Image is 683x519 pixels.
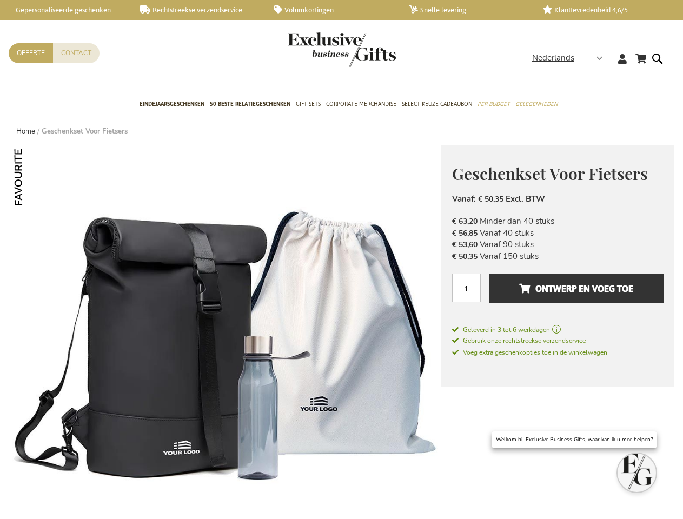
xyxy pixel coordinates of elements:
[5,5,123,15] a: Gepersonaliseerde geschenken
[452,239,478,250] span: € 53,60
[543,5,660,15] a: Klanttevredenheid 4,6/5
[140,98,204,110] span: Eindejaarsgeschenken
[452,336,586,345] span: Gebruik onze rechtstreekse verzendservice
[296,98,321,110] span: Gift Sets
[478,98,510,110] span: Per Budget
[452,348,607,357] span: Voeg extra geschenkopties toe in de winkelwagen
[519,280,633,297] span: Ontwerp en voeg toe
[452,194,476,204] span: Vanaf:
[9,145,74,210] img: Geschenkset Voor Fietsers
[452,216,478,227] span: € 63,20
[288,32,342,68] a: store logo
[452,251,664,262] li: Vanaf 150 stuks
[478,194,503,204] span: € 50,35
[409,5,526,15] a: Snelle levering
[402,98,472,110] span: Select Keuze Cadeaubon
[274,5,392,15] a: Volumkortingen
[452,335,664,346] a: Gebruik onze rechtstreekse verzendservice
[515,98,558,110] span: Gelegenheden
[452,228,478,238] span: € 56,85
[326,98,396,110] span: Corporate Merchandise
[16,127,35,136] a: Home
[489,274,664,303] button: Ontwerp en voeg toe
[452,347,664,358] a: Voeg extra geschenkopties toe in de winkelwagen
[532,52,574,64] span: Nederlands
[452,163,648,184] span: Geschenkset Voor Fietsers
[452,325,664,335] a: Geleverd in 3 tot 6 werkdagen
[53,43,100,63] a: Contact
[452,228,664,239] li: Vanaf 40 stuks
[9,43,53,63] a: Offerte
[210,98,290,110] span: 50 beste relatiegeschenken
[140,5,257,15] a: Rechtstreekse verzendservice
[452,216,664,227] li: Minder dan 40 stuks
[532,52,609,64] div: Nederlands
[506,194,545,204] span: Excl. BTW
[452,251,478,262] span: € 50,35
[452,239,664,250] li: Vanaf 90 stuks
[452,274,481,302] input: Aantal
[42,127,128,136] strong: Geschenkset Voor Fietsers
[288,32,396,68] img: Exclusive Business gifts logo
